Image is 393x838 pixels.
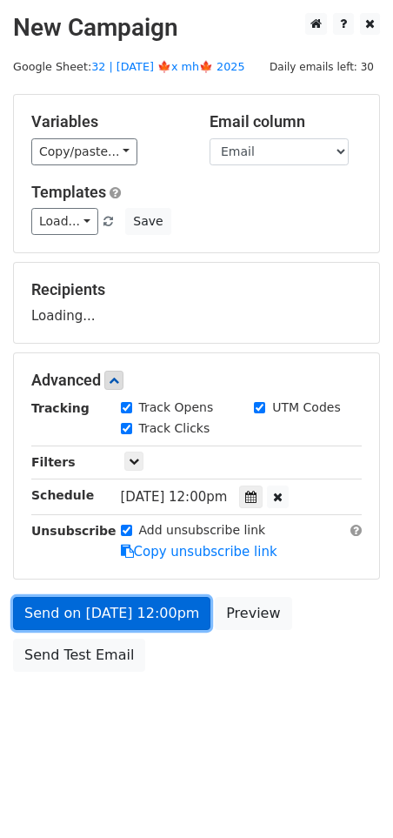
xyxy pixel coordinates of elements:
[13,639,145,672] a: Send Test Email
[121,489,228,505] span: [DATE] 12:00pm
[31,280,362,325] div: Loading...
[31,524,117,538] strong: Unsubscribe
[272,399,340,417] label: UTM Codes
[13,13,380,43] h2: New Campaign
[31,138,137,165] a: Copy/paste...
[263,60,380,73] a: Daily emails left: 30
[139,399,214,417] label: Track Opens
[31,112,183,131] h5: Variables
[31,455,76,469] strong: Filters
[263,57,380,77] span: Daily emails left: 30
[31,280,362,299] h5: Recipients
[31,371,362,390] h5: Advanced
[306,754,393,838] iframe: Chat Widget
[139,521,266,540] label: Add unsubscribe link
[31,488,94,502] strong: Schedule
[215,597,291,630] a: Preview
[125,208,170,235] button: Save
[31,208,98,235] a: Load...
[31,401,90,415] strong: Tracking
[13,597,210,630] a: Send on [DATE] 12:00pm
[13,60,245,73] small: Google Sheet:
[121,544,277,560] a: Copy unsubscribe link
[91,60,244,73] a: 32 | [DATE] 🍁x mh🍁 2025
[31,183,106,201] a: Templates
[210,112,362,131] h5: Email column
[139,419,210,438] label: Track Clicks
